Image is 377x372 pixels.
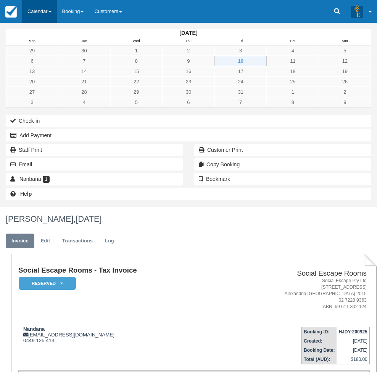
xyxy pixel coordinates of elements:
a: 2 [319,87,371,97]
th: Thu [163,37,215,45]
button: Copy Booking [194,158,371,171]
a: 15 [110,66,163,76]
h2: Social Escape Rooms [223,270,367,278]
a: 21 [58,76,110,87]
a: 29 [6,45,58,56]
a: Nanbana 1 [6,173,183,185]
h1: Social Escape Rooms - Tax Invoice [18,266,220,275]
strong: Nandana [23,326,45,332]
th: Fri [214,37,267,45]
a: 5 [110,97,163,107]
img: checkfront-main-nav-mini-logo.png [5,6,17,18]
span: Nanbana [19,176,41,182]
a: 1 [267,87,319,97]
a: 27 [6,87,58,97]
a: 4 [267,45,319,56]
a: 30 [163,87,215,97]
em: Reserved [19,277,76,290]
a: 25 [267,76,319,87]
th: Booking Date: [302,346,337,355]
a: 7 [58,56,110,66]
a: 8 [267,97,319,107]
button: Email [6,158,183,171]
th: Sat [267,37,319,45]
a: 31 [214,87,267,97]
td: $180.00 [337,355,369,364]
a: 6 [163,97,215,107]
th: Booking ID: [302,327,337,337]
a: 29 [110,87,163,97]
th: Mon [6,37,58,45]
a: 16 [163,66,215,76]
span: [DATE] [76,214,101,224]
td: [DATE] [337,346,369,355]
a: 1 [110,45,163,56]
a: 13 [6,66,58,76]
a: 8 [110,56,163,66]
a: 14 [58,66,110,76]
a: 20 [6,76,58,87]
a: 7 [214,97,267,107]
button: Add Payment [6,129,371,141]
span: 1 [43,176,50,183]
a: 17 [214,66,267,76]
h1: [PERSON_NAME], [6,214,371,224]
a: 18 [267,66,319,76]
a: 24 [214,76,267,87]
th: Wed [110,37,163,45]
a: Transactions [56,234,98,249]
div: [EMAIL_ADDRESS][DOMAIN_NAME] 0449 125 413 [18,326,220,343]
a: 10 [214,56,267,66]
a: 3 [214,45,267,56]
button: Bookmark [194,173,371,185]
a: 9 [163,56,215,66]
a: 30 [58,45,110,56]
button: Check-in [6,115,371,127]
img: A3 [351,5,363,18]
a: Help [6,188,371,200]
a: Edit [35,234,56,249]
b: Help [20,191,32,197]
a: Reserved [18,276,73,291]
a: 19 [319,66,371,76]
strong: [DATE] [179,30,197,36]
a: 2 [163,45,215,56]
th: Total (AUD): [302,355,337,364]
a: 22 [110,76,163,87]
a: 26 [319,76,371,87]
th: Created: [302,336,337,346]
strong: HJDY-200925 [338,329,367,335]
th: Tue [58,37,110,45]
a: 28 [58,87,110,97]
address: Social Escape Pty Ltd [STREET_ADDRESS] Alexandria [GEOGRAPHIC_DATA] 2015 02 7228 9363 ABN: 69 611... [223,278,367,310]
a: 5 [319,45,371,56]
a: 3 [6,97,58,107]
a: Customer Print [194,144,371,156]
a: 12 [319,56,371,66]
td: [DATE] [337,336,369,346]
a: 23 [163,76,215,87]
th: Sun [319,37,371,45]
a: Staff Print [6,144,183,156]
a: Log [99,234,120,249]
a: 9 [319,97,371,107]
a: 4 [58,97,110,107]
a: 6 [6,56,58,66]
a: Invoice [6,234,34,249]
a: 11 [267,56,319,66]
